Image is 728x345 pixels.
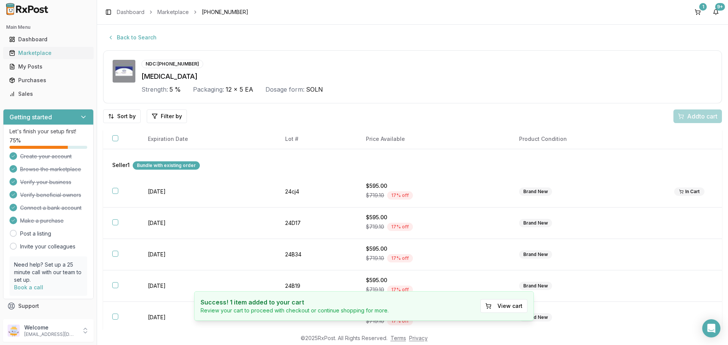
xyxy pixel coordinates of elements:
[265,85,304,94] div: Dosage form:
[139,270,276,302] td: [DATE]
[9,128,87,135] p: Let's finish your setup first!
[141,60,203,68] div: NDC: [PHONE_NUMBER]
[276,129,357,149] th: Lot #
[193,85,224,94] div: Packaging:
[169,85,181,94] span: 5 %
[20,230,51,237] a: Post a listing
[6,60,91,73] a: My Posts
[276,239,357,270] td: 24B34
[133,161,200,170] div: Bundle with existing order
[139,176,276,208] td: [DATE]
[202,8,248,16] span: [PHONE_NUMBER]
[113,60,135,83] img: Xiidra 5 % SOLN
[6,87,91,101] a: Sales
[9,90,88,98] div: Sales
[3,74,94,86] button: Purchases
[519,250,552,259] div: Brand New
[20,217,64,225] span: Make a purchase
[141,85,168,94] div: Strength:
[9,63,88,70] div: My Posts
[20,178,71,186] span: Verify your business
[3,61,94,73] button: My Posts
[147,109,187,123] button: Filter by
[480,299,527,313] button: View cart
[157,8,189,16] a: Marketplace
[226,85,253,94] span: 12 x 5 EA
[366,254,384,262] span: $719.10
[117,8,144,16] a: Dashboard
[366,223,384,231] span: $719.10
[366,286,384,293] span: $719.10
[3,47,94,59] button: Marketplace
[141,71,712,82] div: [MEDICAL_DATA]
[710,6,722,18] button: 9+
[112,161,130,170] span: Seller 1
[519,187,552,196] div: Brand New
[692,6,704,18] button: 1
[201,298,389,307] h4: Success! 1 item added to your cart
[366,182,501,190] div: $595.00
[6,33,91,46] a: Dashboard
[20,243,75,250] a: Invite your colleagues
[519,282,552,290] div: Brand New
[9,36,88,43] div: Dashboard
[20,153,72,160] span: Create your account
[702,319,720,337] div: Open Intercom Messenger
[24,331,77,337] p: [EMAIL_ADDRESS][DOMAIN_NAME]
[387,286,413,294] div: 17 % off
[387,191,413,200] div: 17 % off
[103,31,161,44] button: Back to Search
[306,85,323,94] span: SOLN
[103,109,141,123] button: Sort by
[366,192,384,199] span: $719.10
[510,129,665,149] th: Product Condition
[24,324,77,331] p: Welcome
[276,208,357,239] td: 24D17
[14,261,83,284] p: Need help? Set up a 25 minute call with our team to set up.
[357,129,510,149] th: Price Available
[14,284,43,290] a: Book a call
[139,208,276,239] td: [DATE]
[276,176,357,208] td: 24cj4
[139,302,276,333] td: [DATE]
[18,316,44,323] span: Feedback
[6,73,91,87] a: Purchases
[9,76,88,84] div: Purchases
[366,245,501,253] div: $595.00
[139,239,276,270] td: [DATE]
[8,325,20,337] img: User avatar
[699,3,707,11] div: 1
[519,219,552,227] div: Brand New
[3,88,94,100] button: Sales
[391,335,406,341] a: Terms
[715,3,725,11] div: 9+
[519,313,552,322] div: Brand New
[276,270,357,302] td: 24B19
[20,165,81,173] span: Browse the marketplace
[20,204,82,212] span: Connect a bank account
[3,313,94,326] button: Feedback
[3,299,94,313] button: Support
[366,317,384,325] span: $719.10
[9,112,52,122] h3: Getting started
[674,187,704,196] div: In Cart
[387,223,413,231] div: 17 % off
[409,335,428,341] a: Privacy
[6,24,91,30] h2: Main Menu
[6,46,91,60] a: Marketplace
[139,129,276,149] th: Expiration Date
[117,112,136,120] span: Sort by
[201,307,389,314] p: Review your cart to proceed with checkout or continue shopping for more.
[387,317,413,325] div: 17 % off
[20,191,81,199] span: Verify beneficial owners
[366,214,501,221] div: $595.00
[117,8,248,16] nav: breadcrumb
[161,112,182,120] span: Filter by
[3,3,52,15] img: RxPost Logo
[9,137,21,144] span: 75 %
[387,254,413,262] div: 17 % off
[366,276,501,284] div: $595.00
[9,49,88,57] div: Marketplace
